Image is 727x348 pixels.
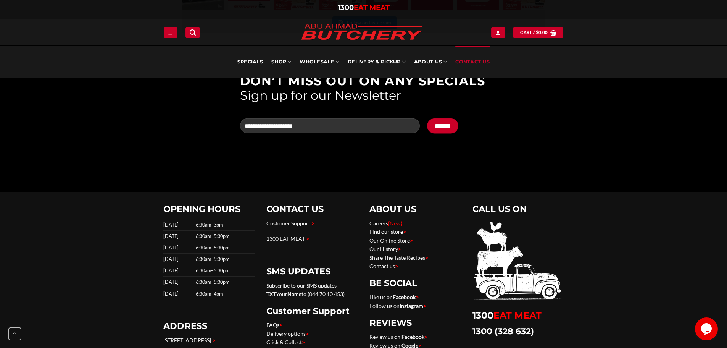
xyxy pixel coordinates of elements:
span: 1300 [338,3,354,12]
h2: ABOUT US [369,204,461,215]
a: Contact Us [455,46,490,78]
span: EAT MEAT [493,310,542,321]
span: > [410,237,413,244]
p: Subscribe to our SMS updates Your to (044 70 10 453) [266,282,358,299]
a: Customer Support [266,220,310,227]
a: Contact us> [369,263,398,269]
td: 6:30am–5:30pm [193,231,255,242]
a: Delivery options> [266,330,309,337]
a: Our History> [369,246,401,252]
td: [DATE] [163,242,193,254]
span: > [424,333,427,340]
h2: BE SOCIAL [369,278,461,289]
h2: REVIEWS [369,317,461,329]
form: Contact form [240,115,487,136]
a: Login [491,27,505,38]
a: FAQs> [266,322,282,328]
strong: Don’t miss out on any specials [240,73,485,88]
td: 6:30am–5:30pm [193,254,255,265]
a: 1300 (328 632) [472,326,534,337]
strong: Name [287,291,301,297]
a: Careers{New} [369,220,402,227]
h2: CALL US ON [472,204,564,215]
a: Facebook [393,294,416,300]
a: Share The Taste Recipes> [369,254,428,261]
button: Go to top [8,327,21,340]
span: Cart / [520,29,548,36]
span: > [279,322,282,328]
td: 6:30am–5:30pm [193,242,255,254]
td: 6:30am–5:30pm [193,265,255,277]
span: > [398,246,401,252]
a: Instagram [400,303,423,309]
a: 1300 EAT MEAT [266,235,305,242]
span: > [395,263,398,269]
a: 1300EAT MEAT [472,310,542,321]
a: Click & Collect> [266,339,305,345]
a: Our Online Store> [369,237,413,244]
td: [DATE] [163,254,193,265]
span: > [311,220,314,227]
h2: OPENING HOURS [163,204,255,215]
td: 6:30am–5:30pm [193,277,255,288]
a: Delivery & Pickup [348,46,406,78]
td: [DATE] [163,265,193,277]
span: > [425,254,428,261]
td: 6:30am–4pm [193,288,255,299]
img: 1300eatmeat.png [472,219,564,303]
img: Abu Ahmad Butchery [295,19,429,46]
a: About Us [414,46,447,78]
span: {New} [388,220,402,227]
td: [DATE] [163,231,193,242]
a: [STREET_ADDRESS] [163,337,211,343]
h3: Sign up for our Newsletter [240,89,487,102]
span: > [302,339,305,345]
a: Menu [164,27,177,38]
bdi: 0.00 [536,30,548,35]
a: SHOP [271,46,291,78]
a: Wholesale [300,46,339,78]
a: Find our store> [369,228,406,235]
span: > [306,330,309,337]
h2: SMS UPDATES [266,266,358,277]
iframe: chat widget [695,317,719,340]
span: > [416,294,419,300]
a: Facebook [401,333,424,340]
span: EAT MEAT [354,3,390,12]
h2: CONTACT US [266,204,358,215]
strong: TXT [266,291,276,297]
td: 6:30am–3pm [193,219,255,231]
span: $ [536,29,538,36]
p: Like us on Follow us on [369,293,461,310]
h2: Customer Support [266,306,358,317]
td: [DATE] [163,288,193,299]
span: > [403,228,406,235]
a: 1300EAT MEAT [338,3,390,12]
td: [DATE] [163,219,193,231]
a: Search [185,27,200,38]
td: [DATE] [163,277,193,288]
a: Specials [237,46,263,78]
span: > [423,303,426,309]
h2: ADDRESS [163,320,255,332]
span: > [306,235,309,242]
span: > [212,337,215,343]
a: View cart [513,27,563,38]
